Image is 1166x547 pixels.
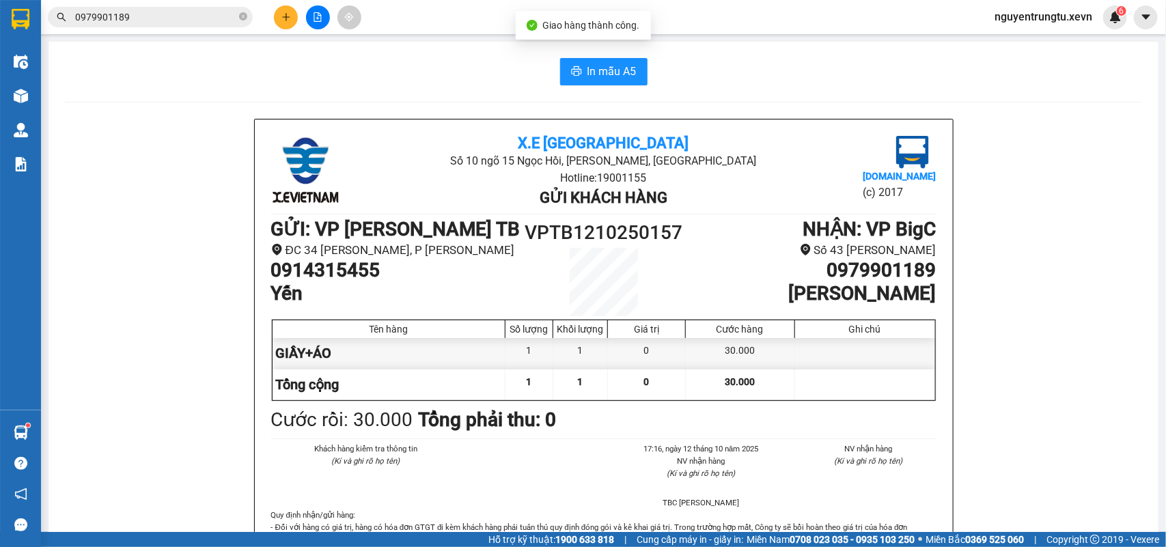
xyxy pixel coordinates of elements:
div: 30.000 [686,338,794,369]
h1: [PERSON_NAME] [686,282,936,305]
span: Miền Nam [747,532,915,547]
div: Giá trị [611,324,682,335]
button: plus [274,5,298,29]
span: plus [281,12,291,22]
img: warehouse-icon [14,89,28,103]
span: check-circle [527,20,538,31]
b: NHẬN : VP BigC [803,218,936,240]
img: solution-icon [14,157,28,171]
button: aim [337,5,361,29]
span: file-add [313,12,322,22]
span: In mẫu A5 [587,63,637,80]
li: Hotline: 19001155 [382,169,825,186]
span: 1 [527,376,532,387]
button: printerIn mẫu A5 [560,58,648,85]
li: NV nhận hàng [634,455,769,467]
div: Tên hàng [276,324,502,335]
li: Số 10 ngõ 15 Ngọc Hồi, [PERSON_NAME], [GEOGRAPHIC_DATA] [128,33,571,51]
b: GỬI : VP BigC [17,99,131,122]
span: | [624,532,626,547]
i: (Kí và ghi rõ họ tên) [835,456,903,466]
img: logo.jpg [271,136,339,204]
li: TBC [PERSON_NAME] [634,496,769,509]
input: Tìm tên, số ĐT hoặc mã đơn [75,10,236,25]
span: 6 [1119,6,1124,16]
li: NV nhận hàng [801,443,936,455]
span: close-circle [239,11,247,24]
span: environment [800,244,811,255]
div: Cước rồi : 30.000 [271,405,413,435]
h1: VPTB1210250157 [520,218,687,248]
div: 1 [553,338,608,369]
li: Số 10 ngõ 15 Ngọc Hồi, [PERSON_NAME], [GEOGRAPHIC_DATA] [382,152,825,169]
div: GIẦY+ÁO [273,338,506,369]
span: 1 [578,376,583,387]
span: Miền Bắc [926,532,1024,547]
span: | [1034,532,1036,547]
li: ĐC 34 [PERSON_NAME], P [PERSON_NAME] [271,241,520,260]
sup: 6 [1117,6,1126,16]
span: caret-down [1140,11,1152,23]
img: logo.jpg [896,136,929,169]
span: question-circle [14,457,27,470]
img: logo-vxr [12,9,29,29]
span: ⚪️ [918,537,922,542]
div: Cước hàng [689,324,790,335]
strong: 0708 023 035 - 0935 103 250 [790,534,915,545]
sup: 1 [26,423,30,427]
i: (Kí và ghi rõ họ tên) [667,468,735,478]
li: 17:16, ngày 12 tháng 10 năm 2025 [634,443,769,455]
span: 30.000 [725,376,755,387]
li: Khách hàng kiểm tra thông tin [299,443,434,455]
button: file-add [306,5,330,29]
div: 1 [505,338,553,369]
span: Cung cấp máy in - giấy in: [637,532,743,547]
span: message [14,518,27,531]
i: (Kí và ghi rõ họ tên) [331,456,400,466]
img: warehouse-icon [14,123,28,137]
button: caret-down [1134,5,1158,29]
img: icon-new-feature [1109,11,1122,23]
b: [DOMAIN_NAME] [863,171,936,182]
span: Hỗ trợ kỹ thuật: [488,532,614,547]
span: environment [271,244,283,255]
span: close-circle [239,12,247,20]
strong: 1900 633 818 [555,534,614,545]
span: notification [14,488,27,501]
strong: 0369 525 060 [965,534,1024,545]
b: GỬI : VP [PERSON_NAME] TB [271,218,520,240]
li: Hotline: 19001155 [128,51,571,68]
span: aim [344,12,354,22]
img: warehouse-icon [14,425,28,440]
b: X.E [GEOGRAPHIC_DATA] [518,135,689,152]
h1: Yến [271,282,520,305]
span: Tổng cộng [276,376,339,393]
span: Giao hàng thành công. [543,20,640,31]
span: copyright [1090,535,1100,544]
li: (c) 2017 [863,184,936,201]
span: 0 [644,376,650,387]
span: printer [571,66,582,79]
b: Tổng phải thu: 0 [419,408,557,431]
div: Số lượng [509,324,549,335]
div: 0 [608,338,686,369]
img: warehouse-icon [14,55,28,69]
b: Gửi khách hàng [540,189,667,206]
li: Số 43 [PERSON_NAME] [686,241,936,260]
h1: 0979901189 [686,259,936,282]
span: search [57,12,66,22]
div: Ghi chú [799,324,932,335]
h1: 0914315455 [271,259,520,282]
img: logo.jpg [17,17,85,85]
span: nguyentrungtu.xevn [984,8,1103,25]
div: Khối lượng [557,324,604,335]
